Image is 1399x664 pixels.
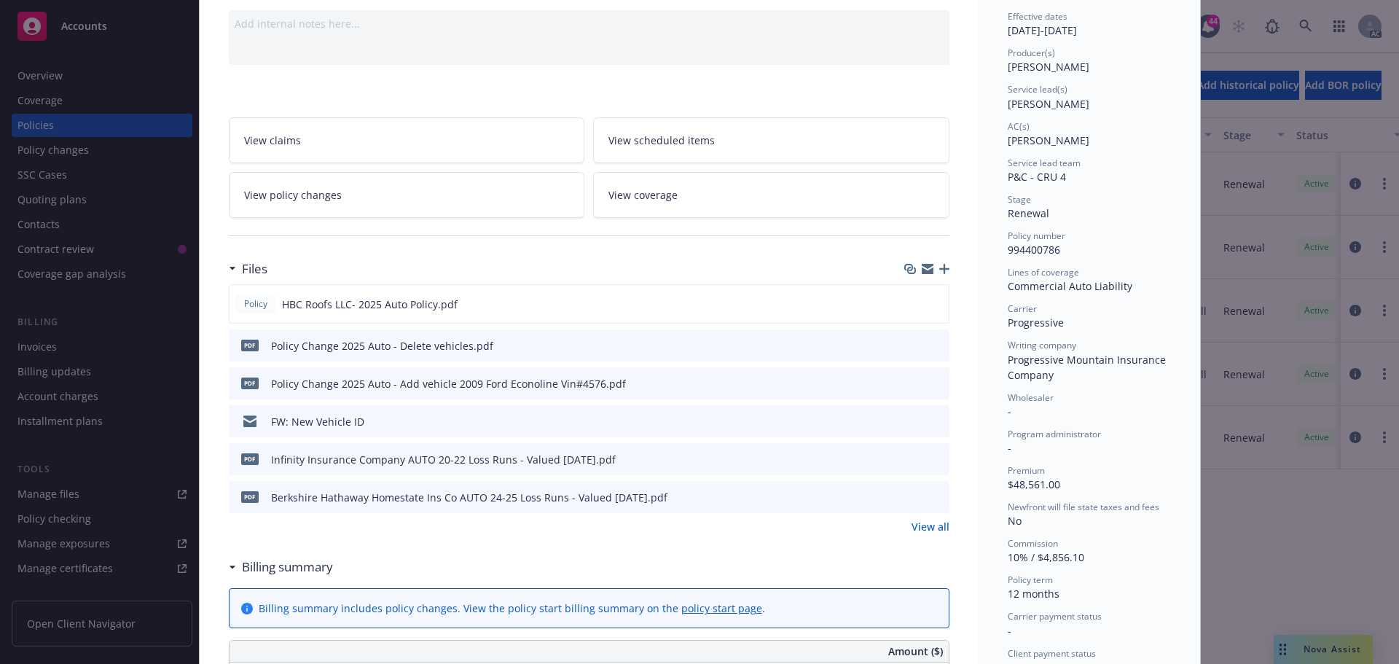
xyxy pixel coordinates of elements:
[271,490,667,505] div: Berkshire Hathaway Homestate Ins Co AUTO 24-25 Loss Runs - Valued [DATE].pdf
[1008,353,1169,382] span: Progressive Mountain Insurance Company
[930,452,944,467] button: preview file
[593,117,949,163] a: View scheduled items
[1008,477,1060,491] span: $48,561.00
[1008,133,1089,147] span: [PERSON_NAME]
[1008,514,1022,528] span: No
[1008,339,1076,351] span: Writing company
[229,117,585,163] a: View claims
[1008,206,1049,220] span: Renewal
[1008,47,1055,59] span: Producer(s)
[271,452,616,467] div: Infinity Insurance Company AUTO 20-22 Loss Runs - Valued [DATE].pdf
[1008,391,1054,404] span: Wholesaler
[1008,170,1066,184] span: P&C - CRU 4
[1008,193,1031,206] span: Stage
[1008,441,1011,455] span: -
[241,453,259,464] span: pdf
[229,558,333,577] div: Billing summary
[1008,550,1084,564] span: 10% / $4,856.10
[1008,610,1102,622] span: Carrier payment status
[608,133,715,148] span: View scheduled items
[229,259,267,278] div: Files
[930,490,944,505] button: preview file
[271,414,364,429] div: FW: New Vehicle ID
[1008,428,1101,440] span: Program administrator
[244,187,342,203] span: View policy changes
[241,491,259,502] span: pdf
[1008,501,1159,513] span: Newfront will file state taxes and fees
[271,376,626,391] div: Policy Change 2025 Auto - Add vehicle 2009 Ford Econoline Vin#4576.pdf
[1008,574,1053,586] span: Policy term
[907,376,919,391] button: download file
[1008,120,1030,133] span: AC(s)
[241,378,259,388] span: pdf
[907,338,919,354] button: download file
[930,338,944,354] button: preview file
[1008,587,1059,601] span: 12 months
[1008,537,1058,550] span: Commission
[1008,157,1081,169] span: Service lead team
[1008,10,1067,23] span: Effective dates
[242,259,267,278] h3: Files
[681,601,762,615] a: policy start page
[930,376,944,391] button: preview file
[242,558,333,577] h3: Billing summary
[907,414,919,429] button: download file
[1008,266,1079,278] span: Lines of coverage
[282,297,458,312] span: HBC Roofs LLC- 2025 Auto Policy.pdf
[1008,83,1067,95] span: Service lead(s)
[244,133,301,148] span: View claims
[608,187,678,203] span: View coverage
[1008,60,1089,74] span: [PERSON_NAME]
[1008,10,1171,38] div: [DATE] - [DATE]
[930,414,944,429] button: preview file
[241,340,259,351] span: pdf
[912,519,949,534] a: View all
[907,452,919,467] button: download file
[593,172,949,218] a: View coverage
[1008,624,1011,638] span: -
[907,490,919,505] button: download file
[1008,405,1011,418] span: -
[1008,97,1089,111] span: [PERSON_NAME]
[241,297,270,310] span: Policy
[888,644,943,659] span: Amount ($)
[1008,278,1171,294] div: Commercial Auto Liability
[1008,647,1096,660] span: Client payment status
[906,297,918,312] button: download file
[930,297,943,312] button: preview file
[229,172,585,218] a: View policy changes
[271,338,493,354] div: Policy Change 2025 Auto - Delete vehicles.pdf
[1008,464,1045,477] span: Premium
[1008,302,1037,315] span: Carrier
[259,601,765,616] div: Billing summary includes policy changes. View the policy start billing summary on the .
[235,16,944,31] div: Add internal notes here...
[1008,316,1064,329] span: Progressive
[1008,243,1060,257] span: 994400786
[1008,230,1065,242] span: Policy number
